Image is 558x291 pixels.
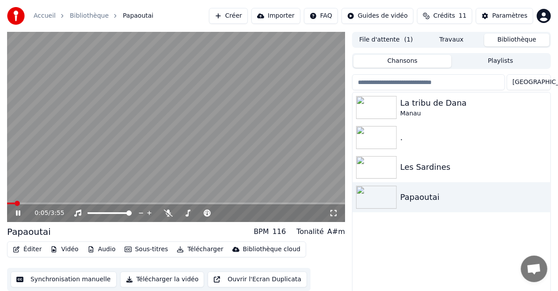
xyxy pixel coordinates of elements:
span: Papaoutai [123,11,153,20]
div: Paramètres [492,11,528,20]
button: Ouvrir l'Ecran Duplicata [208,272,307,287]
div: A#m [327,226,345,237]
span: Crédits [433,11,455,20]
button: Éditer [9,243,45,256]
span: 3:55 [50,209,64,218]
button: File d'attente [353,34,419,46]
img: youka [7,7,25,25]
nav: breadcrumb [34,11,153,20]
a: Accueil [34,11,56,20]
div: Papaoutai [400,191,547,203]
div: Bibliothèque cloud [243,245,300,254]
div: Papaoutai [7,226,51,238]
div: . [400,131,547,144]
span: 11 [459,11,467,20]
button: Travaux [419,34,484,46]
button: Vidéo [47,243,82,256]
button: Playlists [452,55,550,68]
div: Tonalité [296,226,324,237]
button: Télécharger [173,243,227,256]
button: FAQ [304,8,338,24]
button: Chansons [353,55,452,68]
div: / [34,209,56,218]
button: Crédits11 [417,8,472,24]
button: Guides de vidéo [342,8,414,24]
div: Les Sardines [400,161,547,173]
div: Manau [400,109,547,118]
button: Synchronisation manuelle [11,272,117,287]
button: Sous-titres [121,243,172,256]
button: Créer [209,8,248,24]
button: Importer [251,8,300,24]
div: BPM [254,226,269,237]
div: 116 [273,226,286,237]
button: Audio [84,243,119,256]
button: Paramètres [476,8,533,24]
a: Bibliothèque [70,11,109,20]
div: La tribu de Dana [400,97,547,109]
span: ( 1 ) [404,35,413,44]
a: Ouvrir le chat [521,256,547,282]
span: 0:05 [34,209,48,218]
button: Bibliothèque [484,34,550,46]
button: Télécharger la vidéo [120,272,205,287]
